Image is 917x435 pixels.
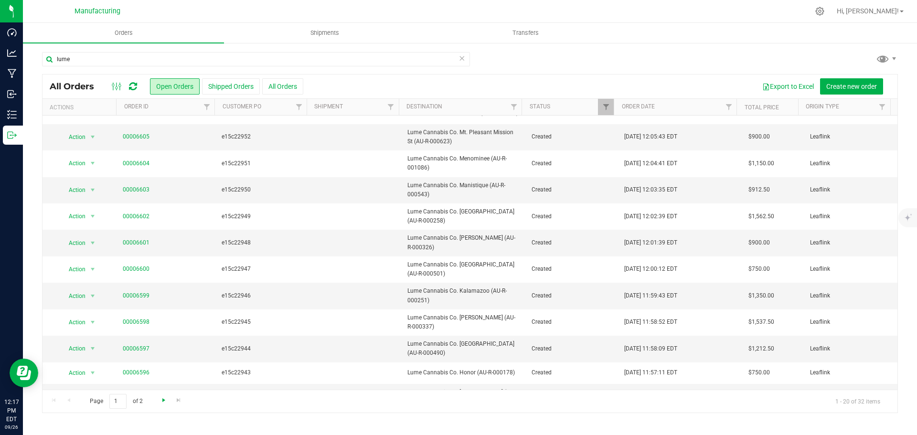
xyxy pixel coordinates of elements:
inline-svg: Manufacturing [7,69,17,78]
span: Lume Cannabis Co. Manistique (AU-R-000543) [407,181,520,199]
span: [DATE] 12:02:39 EDT [624,212,677,221]
span: Lume Cannabis Co. [GEOGRAPHIC_DATA] (AU-R-000490) [407,340,520,358]
span: select [87,263,99,276]
input: Search Order ID, Destination, Customer PO... [42,52,470,66]
a: Customer PO [223,103,261,110]
a: Origin Type [806,103,839,110]
a: Orders [23,23,224,43]
a: 00006604 [123,159,149,168]
span: Action [61,263,86,276]
a: Total Price [745,104,779,111]
a: 00006601 [123,238,149,247]
span: Created [532,159,613,168]
span: [DATE] 11:58:52 EDT [624,318,677,327]
inline-svg: Outbound [7,130,17,140]
span: [DATE] 12:03:35 EDT [624,185,677,194]
span: Shipments [298,29,352,37]
span: select [87,366,99,380]
span: [DATE] 12:05:43 EDT [624,132,677,141]
span: Hi, [PERSON_NAME]! [837,7,899,15]
a: Order Date [622,103,655,110]
span: $1,562.50 [748,212,774,221]
span: e15c22943 [222,368,303,377]
span: $750.00 [748,265,770,274]
span: Transfers [500,29,552,37]
span: $912.50 [748,185,770,194]
button: Shipped Orders [202,78,260,95]
span: Created [532,132,613,141]
span: Created [532,344,613,353]
p: 12:17 PM EDT [4,398,19,424]
span: Created [532,185,613,194]
a: Filter [199,99,214,115]
a: Filter [506,99,522,115]
span: Lume Cannabis Co. Honor (AU-R-000178) [407,368,520,377]
span: e15c22947 [222,265,303,274]
span: Leaflink [810,132,892,141]
a: Go to the last page [172,394,186,407]
span: Lume Cannabis Co. Menominee (AU-R-001086) [407,154,520,172]
a: 00006597 [123,344,149,353]
a: 00006605 [123,132,149,141]
span: Manufacturing [75,7,120,15]
span: Action [61,366,86,380]
a: Filter [598,99,614,115]
span: $1,350.00 [748,291,774,300]
span: e15c22948 [222,238,303,247]
a: Filter [874,99,890,115]
a: 00006599 [123,291,149,300]
a: Destination [406,103,442,110]
span: e15c22944 [222,344,303,353]
span: select [87,316,99,329]
span: Created [532,368,613,377]
button: All Orders [262,78,303,95]
span: e15c22945 [222,318,303,327]
a: 00006603 [123,185,149,194]
span: Lume Cannabis Co. [GEOGRAPHIC_DATA] (AU-R-000501) [407,260,520,278]
span: select [87,130,99,144]
span: Lume Cannabis Co. Mt. Pleasant Mission St (AU-R-000623) [407,128,520,146]
a: 00006596 [123,368,149,377]
span: select [87,183,99,197]
span: Lume Cannabis Co. [GEOGRAPHIC_DATA] (AU-R-000258) [407,207,520,225]
span: Lume Cannabis Co. Kalamazoo (AU-R-000251) [407,286,520,305]
span: e15c22949 [222,212,303,221]
span: $750.00 [748,368,770,377]
span: select [87,236,99,250]
a: Order ID [124,103,149,110]
button: Create new order [820,78,883,95]
a: Filter [383,99,399,115]
inline-svg: Analytics [7,48,17,58]
span: [DATE] 12:01:39 EDT [624,238,677,247]
span: Created [532,265,613,274]
a: Transfers [425,23,626,43]
a: 00006598 [123,318,149,327]
span: Action [61,183,86,197]
span: Page of 2 [82,394,150,409]
span: Clear [458,52,465,64]
span: $1,537.50 [748,318,774,327]
span: e15c22952 [222,132,303,141]
span: select [87,210,99,223]
span: Leaflink [810,159,892,168]
iframe: Resource center [10,359,38,387]
span: [DATE] 11:57:11 EDT [624,368,677,377]
span: select [87,289,99,303]
span: Action [61,289,86,303]
span: Leaflink [810,212,892,221]
a: Shipment [314,103,343,110]
span: $900.00 [748,238,770,247]
a: Filter [291,99,307,115]
span: [DATE] 11:58:09 EDT [624,344,677,353]
span: [DATE] 12:04:41 EDT [624,159,677,168]
span: Lume Cannabis Co. [PERSON_NAME] (AU-R-000337) [407,313,520,331]
span: Leaflink [810,238,892,247]
div: Manage settings [814,7,826,16]
span: Action [61,157,86,170]
span: Leaflink [810,265,892,274]
span: Leaflink [810,344,892,353]
span: e15c22950 [222,185,303,194]
span: 1 - 20 of 32 items [828,394,888,408]
input: 1 [109,394,127,409]
a: 00006600 [123,265,149,274]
